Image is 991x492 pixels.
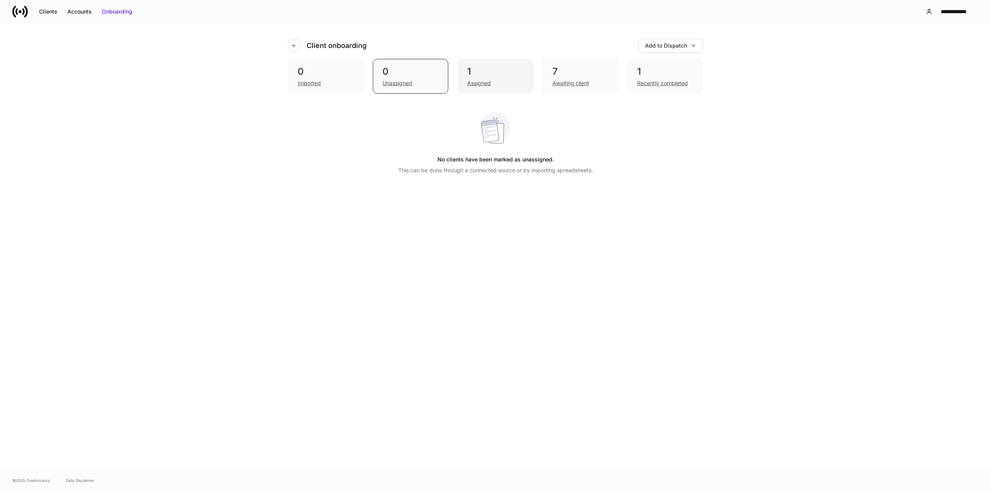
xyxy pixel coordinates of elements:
[637,79,688,87] div: Recently completed
[66,477,94,483] a: Data Disclaimer
[373,59,448,94] div: 0Unassigned
[288,59,363,94] div: 0Imported
[552,79,589,87] div: Awaiting client
[39,8,57,15] div: Clients
[398,166,593,174] p: This can be done through a connected source or by importing spreadsheets.
[543,59,618,94] div: 7Awaiting client
[437,153,554,166] h5: No clients have been marked as unassigned.
[34,5,62,18] button: Clients
[67,8,92,15] div: Accounts
[552,65,609,78] div: 7
[628,59,703,94] div: 1Recently completed
[307,41,367,50] h4: Client onboarding
[382,65,439,78] div: 0
[97,5,137,18] button: Onboarding
[638,39,703,53] button: Add to Dispatch
[382,79,412,87] div: Unassigned
[467,79,491,87] div: Assigned
[12,477,50,483] span: © 2025 OneAdvisory
[458,59,533,94] div: 1Assigned
[637,65,693,78] div: 1
[645,42,687,50] div: Add to Dispatch
[62,5,97,18] button: Accounts
[102,8,132,15] div: Onboarding
[298,65,354,78] div: 0
[467,65,523,78] div: 1
[298,79,321,87] div: Imported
